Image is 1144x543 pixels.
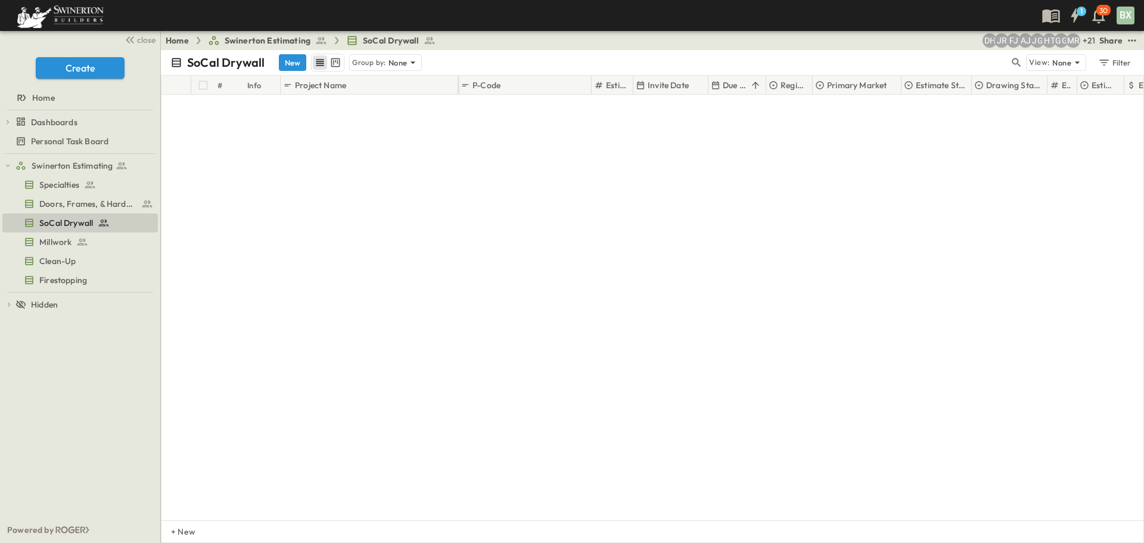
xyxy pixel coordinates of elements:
[120,31,158,48] button: close
[1063,5,1087,26] button: 1
[2,252,158,271] div: Clean-Uptest
[472,79,500,91] p: P-Code
[39,274,87,286] span: Firestopping
[2,132,158,151] div: Personal Task Boardtest
[245,76,281,95] div: Info
[994,33,1009,48] div: Joshua Russell (joshua.russell@swinerton.com)
[39,236,71,248] span: Millwork
[1125,33,1139,48] button: test
[2,213,158,232] div: SoCal Drywalltest
[1083,35,1095,46] p: + 21
[1054,33,1068,48] div: Gerrad Gerber (gerrad.gerber@swinerton.com)
[1099,6,1108,15] p: 30
[31,116,77,128] span: Dashboards
[328,55,343,70] button: kanban view
[14,3,106,28] img: 6c363589ada0b36f064d841b69d3a419a338230e66bb0a533688fa5cc3e9e735.png
[1006,33,1021,48] div: Francisco J. Sanchez (frsanchez@swinerton.com)
[217,69,222,102] div: #
[1029,56,1050,69] p: View:
[295,79,346,91] p: Project Name
[215,76,245,95] div: #
[166,35,189,46] a: Home
[1099,35,1123,46] div: Share
[1092,79,1118,91] p: Estimate Type
[1030,33,1044,48] div: Jorge Garcia (jorgarcia@swinerton.com)
[39,255,76,267] span: Clean-Up
[311,54,344,72] div: table view
[388,57,408,69] p: None
[31,299,58,311] span: Hidden
[2,196,156,212] a: Doors, Frames, & Hardware
[225,35,310,46] span: Swinerton Estimating
[39,217,93,229] span: SoCal Drywall
[916,79,965,91] p: Estimate Status
[1042,33,1056,48] div: Haaris Tahmas (haaris.tahmas@swinerton.com)
[723,79,747,91] p: Due Date
[166,35,443,46] nav: breadcrumbs
[986,79,1041,91] p: Drawing Status
[2,176,156,193] a: Specialties
[187,54,265,71] p: SoCal Drywall
[1018,33,1033,48] div: Anthony Jimenez (anthony.jimenez@swinerton.com)
[827,79,887,91] p: Primary Market
[1117,7,1134,24] div: BX
[352,57,386,69] p: Group by:
[313,55,327,70] button: row view
[39,198,136,210] span: Doors, Frames, & Hardware
[749,79,762,92] button: Sort
[346,35,436,46] a: SoCal Drywall
[1098,56,1131,69] div: Filter
[606,79,627,91] p: Estimate Number
[1052,57,1071,69] p: None
[363,35,419,46] span: SoCal Drywall
[2,194,158,213] div: Doors, Frames, & Hardwaretest
[171,526,178,538] p: + New
[1062,79,1071,91] p: Estimate Round
[36,57,125,79] button: Create
[781,79,806,91] p: Region
[1093,54,1134,71] button: Filter
[2,271,158,290] div: Firestoppingtest
[1080,7,1083,16] h6: 1
[1115,5,1136,26] button: BX
[31,135,108,147] span: Personal Task Board
[137,34,156,46] span: close
[32,92,55,104] span: Home
[208,35,327,46] a: Swinerton Estimating
[279,54,306,71] button: New
[2,215,156,231] a: SoCal Drywall
[15,157,156,174] a: Swinerton Estimating
[39,179,79,191] span: Specialties
[983,33,997,48] div: Daryll Hayward (daryll.hayward@swinerton.com)
[648,79,689,91] p: Invite Date
[2,133,156,150] a: Personal Task Board
[2,234,156,250] a: Millwork
[32,160,113,172] span: Swinerton Estimating
[2,253,156,269] a: Clean-Up
[1066,33,1080,48] div: Meghana Raj (meghana.raj@swinerton.com)
[15,114,156,131] a: Dashboards
[2,156,158,175] div: Swinerton Estimatingtest
[247,69,262,102] div: Info
[2,175,158,194] div: Specialtiestest
[2,89,156,106] a: Home
[2,272,156,288] a: Firestopping
[2,232,158,252] div: Millworktest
